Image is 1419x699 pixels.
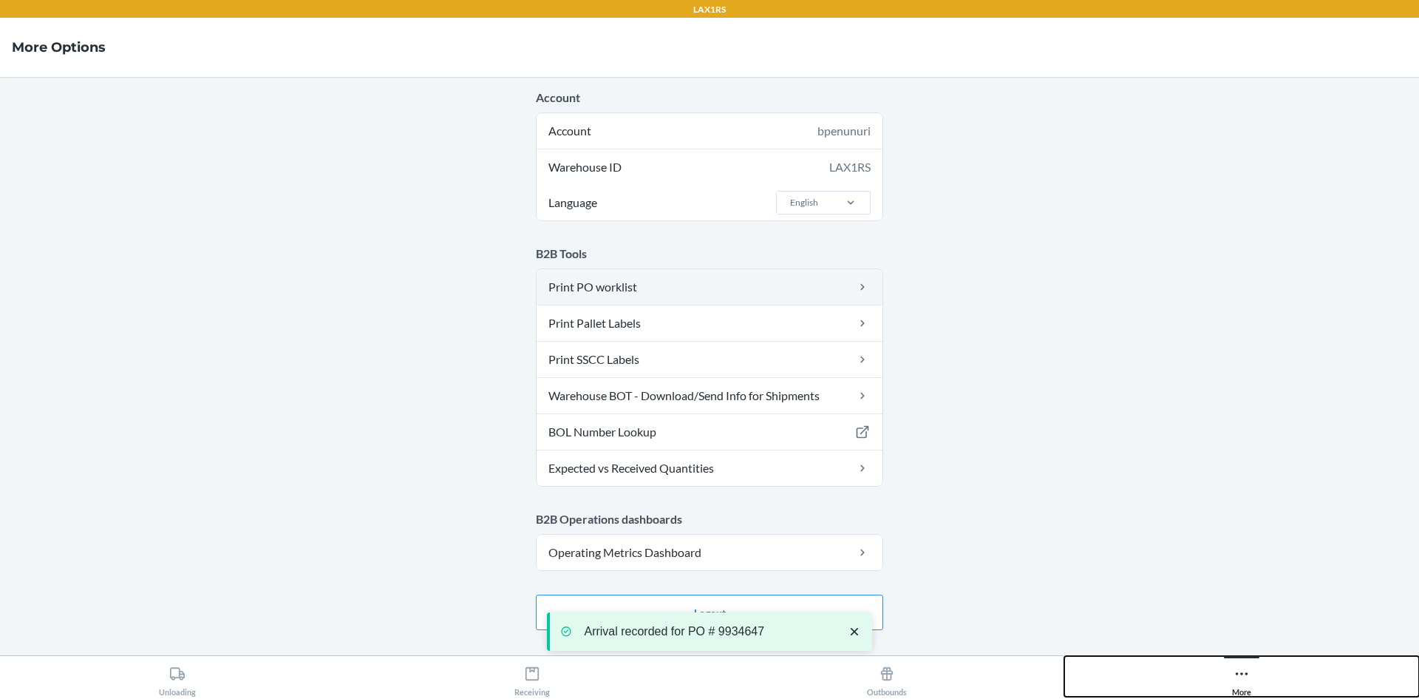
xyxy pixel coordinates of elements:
[536,595,883,630] button: Logout
[536,245,883,263] p: B2B Tools
[537,149,882,185] div: Warehouse ID
[817,122,871,140] div: bpenunuri
[537,450,882,486] a: Expected vs Received Quantities
[789,196,790,209] input: LanguageEnglish
[537,414,882,450] a: BOL Number Lookup
[829,158,871,176] div: LAX1RS
[867,660,907,697] div: Outbounds
[847,624,862,639] svg: close toast
[537,342,882,377] a: Print SSCC Labels
[1064,656,1419,697] button: More
[1232,660,1251,697] div: More
[709,656,1064,697] button: Outbounds
[546,185,599,220] span: Language
[355,656,709,697] button: Receiving
[537,535,882,570] a: Operating Metrics Dashboard
[536,89,883,107] p: Account
[537,378,882,413] a: Warehouse BOT - Download/Send Info for Shipments
[537,305,882,341] a: Print Pallet Labels
[693,3,726,16] p: LAX1RS
[12,38,106,57] h4: More Options
[584,624,832,639] p: Arrival recorded for PO # 9934647
[514,660,550,697] div: Receiving
[536,510,883,528] p: B2B Operations dashboards
[537,113,882,149] div: Account
[537,269,882,305] a: Print PO worklist
[790,196,818,209] div: English
[159,660,196,697] div: Unloading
